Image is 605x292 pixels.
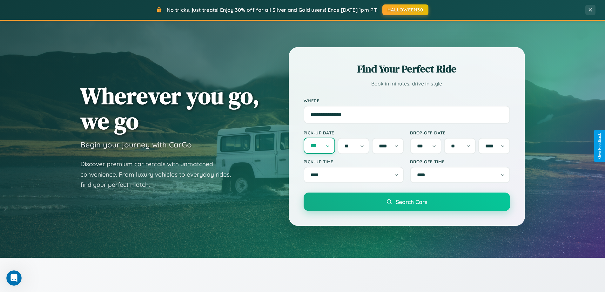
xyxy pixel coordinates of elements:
label: Pick-up Time [304,159,404,164]
button: HALLOWEEN30 [382,4,428,15]
h2: Find Your Perfect Ride [304,62,510,76]
p: Book in minutes, drive in style [304,79,510,88]
label: Pick-up Date [304,130,404,135]
span: No tricks, just treats! Enjoy 30% off for all Silver and Gold users! Ends [DATE] 1pm PT. [167,7,378,13]
label: Drop-off Date [410,130,510,135]
span: Search Cars [396,198,427,205]
iframe: Intercom live chat [6,270,22,286]
p: Discover premium car rentals with unmatched convenience. From luxury vehicles to everyday rides, ... [80,159,239,190]
h3: Begin your journey with CarGo [80,140,192,149]
div: Give Feedback [597,133,602,159]
button: Search Cars [304,193,510,211]
h1: Wherever you go, we go [80,83,259,133]
label: Drop-off Time [410,159,510,164]
label: Where [304,98,510,103]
